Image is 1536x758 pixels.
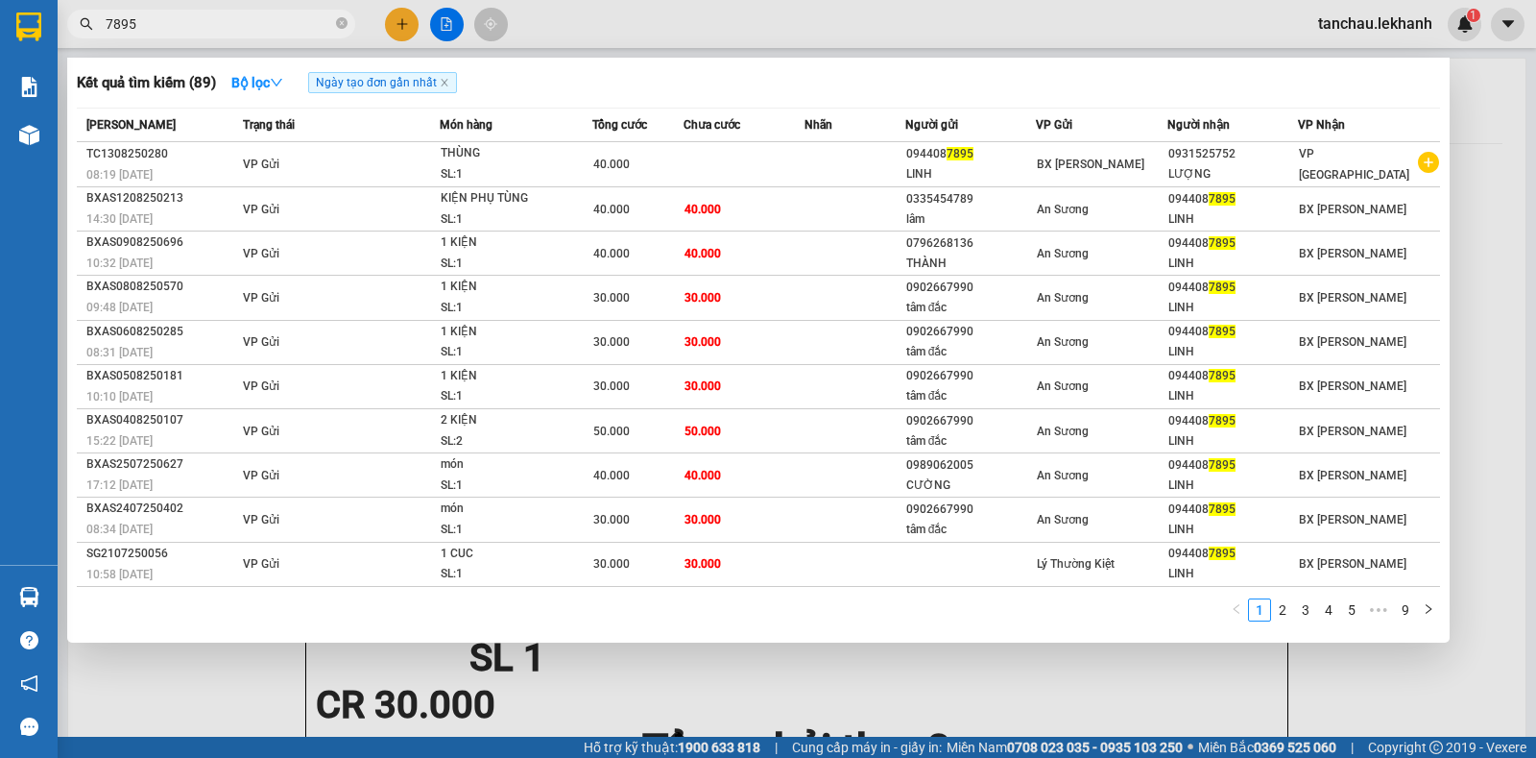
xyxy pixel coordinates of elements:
li: 5 [1340,599,1363,622]
button: Bộ lọcdown [216,67,299,98]
a: 4 [1318,599,1339,621]
div: 1 KIỆN [441,366,585,387]
div: BXAS2407250402 [86,499,237,519]
div: 094408 [1168,455,1297,476]
span: 10:32 [DATE] [86,257,153,270]
span: 40.000 [593,203,630,216]
div: 094408 [1168,500,1297,520]
span: BX [PERSON_NAME] [1299,291,1406,305]
button: left [1225,599,1248,622]
img: warehouse-icon [19,125,39,145]
div: BXAS0408250107 [86,410,237,430]
div: SL: 1 [441,476,585,497]
span: An Sương [1037,203,1089,216]
div: 2 KIỆN [441,410,585,431]
span: 30.000 [684,335,721,349]
span: VP Gửi [243,291,279,305]
span: An Sương [1037,469,1089,482]
span: 50.000 [593,425,630,438]
span: 50.000 [684,425,721,438]
div: 094408 [1168,411,1297,431]
span: close-circle [336,17,348,29]
li: 9 [1394,599,1417,622]
span: 10:10 [DATE] [86,390,153,403]
span: 08:19 [DATE] [86,168,153,182]
div: 094408 [1168,544,1297,564]
div: THÙNG [441,143,585,164]
div: 094408 [906,144,1035,164]
div: BXAS0508250181 [86,366,237,386]
span: 30.000 [593,557,630,571]
span: Lý Thường Kiệt [1037,557,1115,571]
span: 09:48 [DATE] [86,301,153,314]
span: BX [PERSON_NAME] [1299,335,1406,349]
span: VP Gửi [243,513,279,526]
span: 7895 [1209,192,1236,206]
span: close [440,78,449,87]
div: BXAS0808250570 [86,277,237,297]
div: 094408 [1168,233,1297,254]
span: 7895 [1209,458,1236,472]
div: SL: 1 [441,209,585,231]
div: HOA [183,62,338,86]
div: SL: 1 [441,254,585,275]
span: BX [PERSON_NAME] [1299,203,1406,216]
div: SL: 1 [441,520,585,541]
span: 40.000 [593,247,630,260]
div: LINH [1168,254,1297,274]
div: BXAS1208250213 [86,188,237,208]
span: 30.000 [593,291,630,305]
div: SG2107250056 [86,544,237,564]
span: 40.000 [593,158,630,171]
span: 7895 [1209,325,1236,338]
div: tâm đắc [906,342,1035,362]
div: KIỆN PHỤ TÙNG [441,188,585,209]
span: Tổng cước [592,118,647,132]
span: VP Gửi [243,203,279,216]
li: 1 [1248,599,1271,622]
div: LINH [1168,342,1297,362]
span: VP Gửi [243,335,279,349]
span: An Sương [1037,379,1089,393]
span: Món hàng [440,118,492,132]
a: 1 [1249,599,1270,621]
div: 0902667990 [906,500,1035,520]
div: TC1308250280 [86,144,237,164]
a: 9 [1395,599,1416,621]
div: 094408 [1168,366,1297,386]
span: left [1231,603,1242,615]
span: 7895 [1209,281,1236,294]
span: ••• [1363,599,1394,622]
div: CƯỜNG [906,476,1035,496]
span: An Sương [1037,425,1089,438]
span: 30.000 [593,513,630,526]
div: SL: 1 [441,298,585,319]
div: HÀ NHI [16,62,170,86]
img: warehouse-icon [19,587,39,607]
li: 3 [1294,599,1317,622]
span: VP Gửi [243,557,279,571]
span: [PERSON_NAME] [86,118,176,132]
div: 0902667990 [906,278,1035,298]
span: 40.000 [593,469,630,482]
span: An Sương [1037,291,1089,305]
div: 1 CUC [441,544,585,565]
span: VP Gửi [243,379,279,393]
span: BX [PERSON_NAME] [1299,247,1406,260]
div: LINH [1168,298,1297,318]
div: LINH [1168,209,1297,230]
img: solution-icon [19,77,39,97]
span: Nhãn [804,118,832,132]
div: LINH [906,164,1035,184]
span: VP Gửi [243,158,279,171]
img: logo-vxr [16,12,41,41]
span: close-circle [336,15,348,34]
span: VP Gửi [243,469,279,482]
span: Nhận: [183,18,229,38]
li: 4 [1317,599,1340,622]
div: 0931463661 [183,86,338,112]
button: right [1417,599,1440,622]
span: 08:31 [DATE] [86,346,153,359]
span: BX [PERSON_NAME] [1299,557,1406,571]
span: 7895 [1209,502,1236,516]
